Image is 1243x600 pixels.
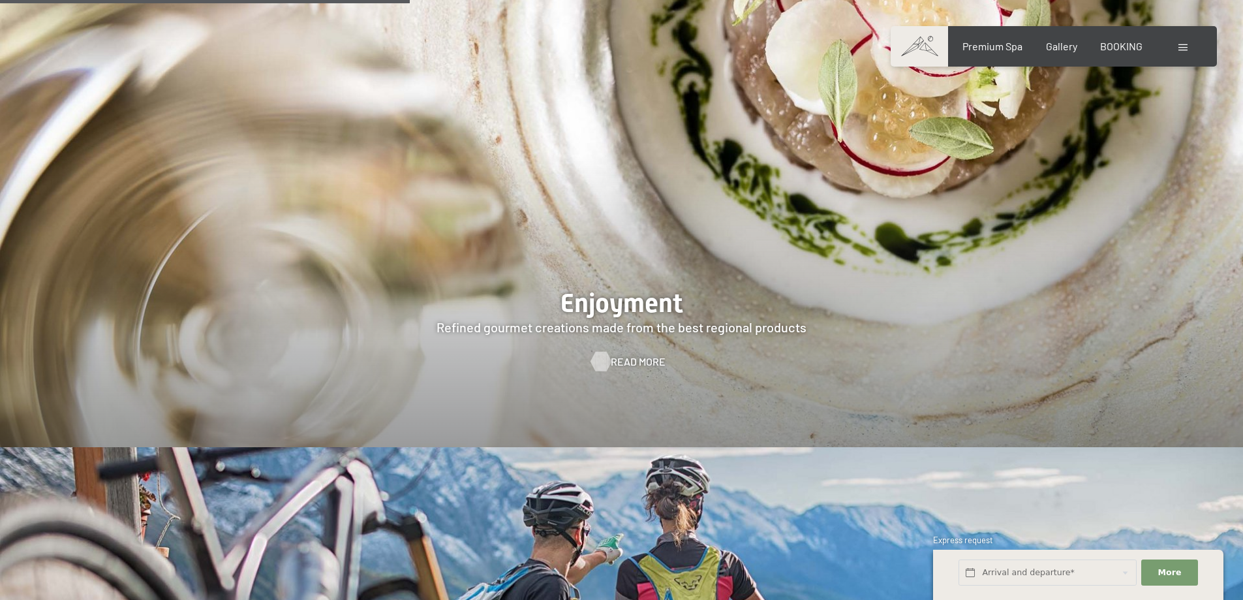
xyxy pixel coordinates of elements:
a: Read more [591,355,652,369]
span: More [1158,567,1182,578]
a: Premium Spa [962,40,1022,52]
a: Gallery [1046,40,1077,52]
a: BOOKING [1100,40,1143,52]
span: Read more [611,355,666,369]
button: More [1141,560,1197,586]
span: Express request [933,535,993,545]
